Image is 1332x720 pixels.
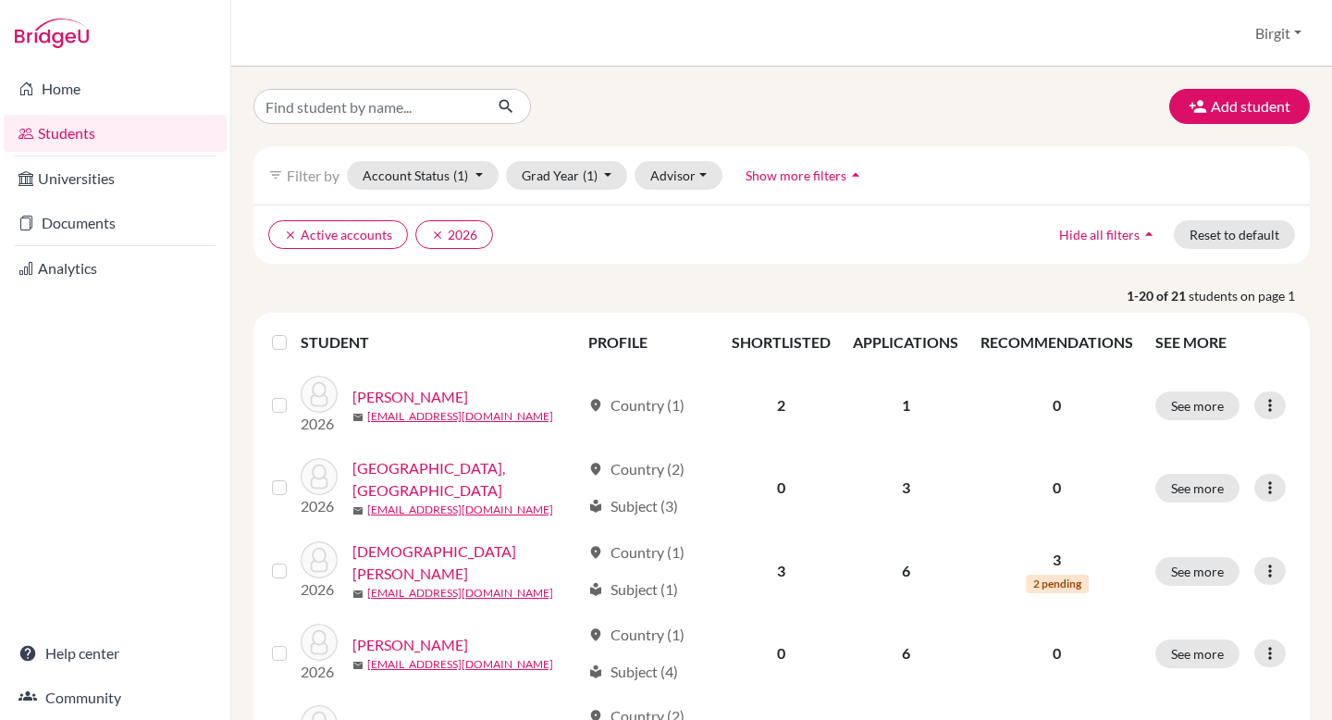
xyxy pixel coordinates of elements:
div: Country (1) [588,624,684,646]
div: Country (1) [588,394,684,416]
strong: 1-20 of 21 [1127,286,1189,305]
div: Country (2) [588,458,684,480]
th: PROFILE [577,320,721,365]
p: 2026 [301,661,338,683]
button: See more [1155,639,1239,668]
img: Ferrara, Carolina [301,458,338,495]
td: 1 [842,365,969,446]
button: Show more filtersarrow_drop_up [730,161,881,190]
a: [EMAIL_ADDRESS][DOMAIN_NAME] [367,408,553,425]
th: SEE MORE [1144,320,1302,365]
img: Bridge-U [15,19,89,48]
span: mail [352,589,364,600]
th: APPLICATIONS [842,320,969,365]
div: Subject (4) [588,661,678,683]
div: Subject (1) [588,578,678,601]
span: Hide all filters [1059,227,1140,242]
p: 0 [980,394,1133,416]
button: Advisor [635,161,722,190]
a: Home [4,70,227,107]
a: [DEMOGRAPHIC_DATA][PERSON_NAME] [352,540,580,585]
td: 6 [842,529,969,613]
a: [PERSON_NAME] [352,386,468,408]
span: mail [352,505,364,516]
img: Bedi, Sara [301,376,338,413]
a: [EMAIL_ADDRESS][DOMAIN_NAME] [367,502,553,518]
span: local_library [588,499,603,514]
button: See more [1155,474,1239,503]
button: See more [1155,391,1239,420]
td: 3 [842,446,969,529]
p: 2026 [301,413,338,435]
span: mail [352,660,364,671]
span: location_on [588,545,603,560]
input: Find student by name... [253,89,483,124]
i: arrow_drop_up [1140,225,1158,243]
span: mail [352,412,364,423]
th: SHORTLISTED [721,320,842,365]
p: 3 [980,549,1133,571]
th: STUDENT [301,320,577,365]
span: (1) [583,168,598,183]
button: Account Status(1) [347,161,499,190]
th: RECOMMENDATIONS [969,320,1144,365]
a: Analytics [4,250,227,287]
span: students on page 1 [1189,286,1310,305]
span: location_on [588,398,603,413]
a: Students [4,115,227,152]
span: Filter by [287,167,339,184]
td: 6 [842,613,969,694]
button: Add student [1169,89,1310,124]
i: filter_list [268,168,283,182]
button: clear2026 [415,220,493,249]
span: location_on [588,627,603,642]
i: clear [431,229,444,242]
span: local_library [588,664,603,679]
button: See more [1155,557,1239,586]
span: 2 pending [1026,575,1089,593]
button: Birgit [1247,16,1310,51]
p: 0 [980,642,1133,664]
button: clearActive accounts [268,220,408,249]
i: arrow_drop_up [846,166,865,184]
img: Jain, Aarav [301,541,338,578]
p: 2026 [301,578,338,601]
a: [EMAIL_ADDRESS][DOMAIN_NAME] [367,585,553,602]
i: clear [284,229,297,242]
p: 0 [980,477,1133,499]
button: Hide all filtersarrow_drop_up [1043,220,1174,249]
td: 3 [721,529,842,613]
a: Help center [4,635,227,672]
a: Documents [4,205,227,242]
span: Show more filters [746,168,846,183]
span: local_library [588,582,603,597]
div: Country (1) [588,541,684,564]
div: Subject (3) [588,495,678,517]
a: [PERSON_NAME] [352,634,468,656]
a: [GEOGRAPHIC_DATA], [GEOGRAPHIC_DATA] [352,457,580,502]
button: Grad Year(1) [506,161,628,190]
a: Universities [4,160,227,197]
td: 2 [721,365,842,446]
span: location_on [588,462,603,477]
a: [EMAIL_ADDRESS][DOMAIN_NAME] [367,656,553,673]
a: Community [4,679,227,716]
p: 2026 [301,495,338,517]
span: (1) [453,168,468,183]
td: 0 [721,446,842,529]
button: Reset to default [1174,220,1295,249]
td: 0 [721,613,842,694]
img: Jaywant, Kavin [301,624,338,661]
